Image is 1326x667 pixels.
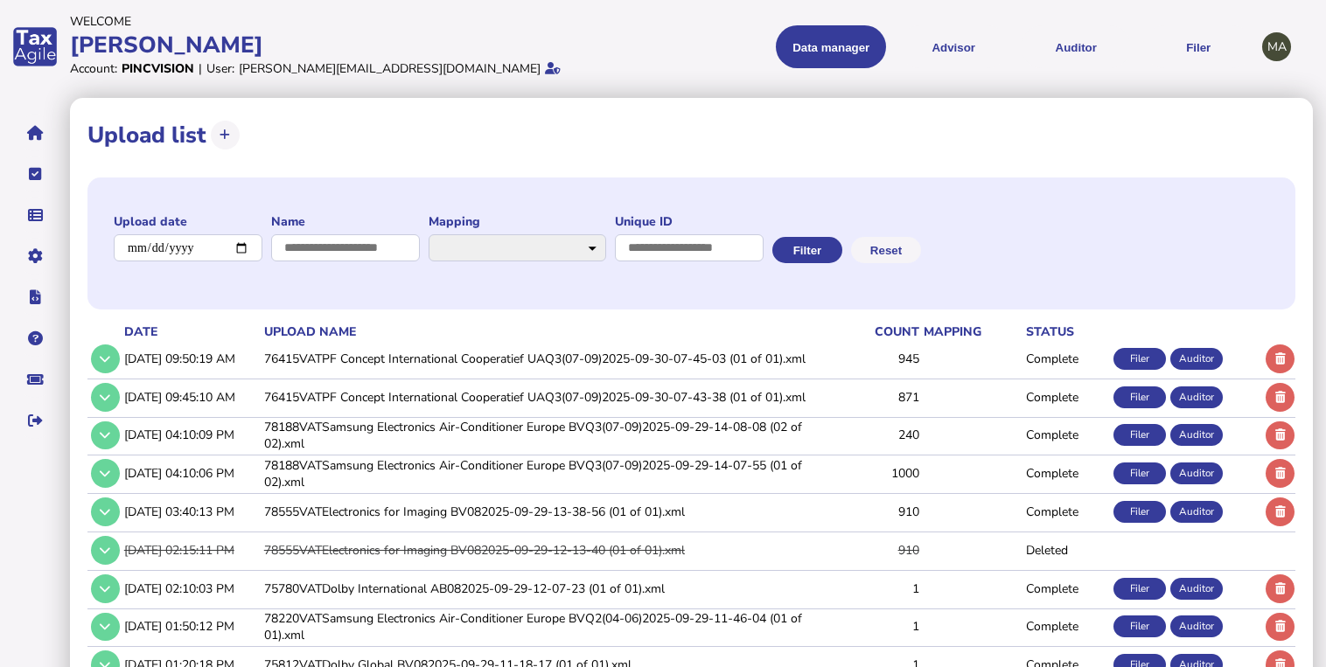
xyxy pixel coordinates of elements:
[1170,615,1223,637] div: Auditor
[121,532,261,567] td: [DATE] 02:15:11 PM
[114,213,262,230] label: Upload date
[261,341,839,377] td: 76415VATPF Concept International Cooperatief UAQ3(07-09)2025-09-30-07-45-03 (01 of 01).xml
[839,570,920,606] td: 1
[70,30,658,60] div: [PERSON_NAME]
[1022,417,1110,453] td: Complete
[121,379,261,414] td: [DATE] 09:45:10 AM
[121,494,261,530] td: [DATE] 03:40:13 PM
[1266,497,1295,526] button: Delete upload
[91,459,120,488] button: Show/hide row detail
[91,497,120,526] button: Show/hide row detail
[121,323,261,341] th: date
[839,608,920,644] td: 1
[1022,494,1110,530] td: Complete
[91,421,120,450] button: Show/hide row detail
[17,115,53,151] button: Home
[898,25,1008,68] button: Shows a dropdown of VAT Advisor options
[91,613,120,642] button: Show/hide row detail
[920,323,1022,341] th: mapping
[1170,386,1223,408] div: Auditor
[1022,341,1110,377] td: Complete
[17,156,53,192] button: Tasks
[17,402,53,439] button: Sign out
[1022,323,1110,341] th: status
[91,536,120,565] button: Show/hide row detail
[28,215,43,216] i: Data manager
[1266,344,1295,373] button: Delete upload
[121,341,261,377] td: [DATE] 09:50:19 AM
[121,455,261,491] td: [DATE] 04:10:06 PM
[91,344,120,373] button: Show/hide row detail
[1022,532,1110,567] td: Deleted
[1022,608,1110,644] td: Complete
[211,121,240,149] button: Upload transactions
[1143,25,1253,68] button: Filer
[87,120,206,150] h1: Upload list
[239,60,541,77] div: [PERSON_NAME][EMAIL_ADDRESS][DOMAIN_NAME]
[17,320,53,357] button: Help pages
[261,323,839,341] th: upload name
[17,279,53,316] button: Developer hub links
[1170,424,1223,446] div: Auditor
[1170,348,1223,370] div: Auditor
[206,60,234,77] div: User:
[666,25,1254,68] menu: navigate products
[17,361,53,398] button: Raise a support ticket
[1022,570,1110,606] td: Complete
[429,213,606,230] label: Mapping
[1113,615,1166,637] div: Filer
[839,323,920,341] th: count
[1266,574,1295,603] button: Delete upload
[1262,32,1291,61] div: Profile settings
[1113,462,1166,484] div: Filer
[261,379,839,414] td: 76415VATPF Concept International Cooperatief UAQ3(07-09)2025-09-30-07-43-38 (01 of 01).xml
[839,341,920,377] td: 945
[1266,383,1295,412] button: Delete upload
[261,494,839,530] td: 78555VATElectronics for Imaging BV082025-09-29-13-38-56 (01 of 01).xml
[121,417,261,453] td: [DATE] 04:10:09 PM
[1170,578,1223,600] div: Auditor
[545,62,561,74] i: Email verified
[70,13,658,30] div: Welcome
[91,574,120,603] button: Show/hide row detail
[1170,462,1223,484] div: Auditor
[615,213,764,230] label: Unique ID
[1022,455,1110,491] td: Complete
[261,608,839,644] td: 78220VATSamsung Electronics Air-Conditioner Europe BVQ2(04-06)2025-09-29-11-46-04 (01 of 01).xml
[839,532,920,567] td: 910
[91,383,120,412] button: Show/hide row detail
[1266,459,1295,488] button: Delete upload
[839,494,920,530] td: 910
[1022,379,1110,414] td: Complete
[1113,348,1166,370] div: Filer
[1021,25,1131,68] button: Auditor
[1266,421,1295,450] button: Delete upload
[122,60,194,77] div: Pincvision
[839,379,920,414] td: 871
[1170,501,1223,523] div: Auditor
[17,238,53,274] button: Manage settings
[1113,578,1166,600] div: Filer
[121,608,261,644] td: [DATE] 01:50:12 PM
[261,455,839,491] td: 78188VATSamsung Electronics Air-Conditioner Europe BVQ3(07-09)2025-09-29-14-07-55 (01 of 02).xml
[839,455,920,491] td: 1000
[772,237,842,263] button: Filter
[851,237,921,263] button: Reset
[1113,386,1166,408] div: Filer
[261,570,839,606] td: 75780VATDolby International AB082025-09-29-12-07-23 (01 of 01).xml
[199,60,202,77] div: |
[1113,424,1166,446] div: Filer
[261,532,839,567] td: 78555VATElectronics for Imaging BV082025-09-29-12-13-40 (01 of 01).xml
[839,417,920,453] td: 240
[17,197,53,233] button: Data manager
[261,417,839,453] td: 78188VATSamsung Electronics Air-Conditioner Europe BVQ3(07-09)2025-09-29-14-08-08 (02 of 02).xml
[70,60,117,77] div: Account:
[121,570,261,606] td: [DATE] 02:10:03 PM
[776,25,886,68] button: Shows a dropdown of Data manager options
[1266,613,1295,642] button: Delete upload
[1113,501,1166,523] div: Filer
[271,213,420,230] label: Name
